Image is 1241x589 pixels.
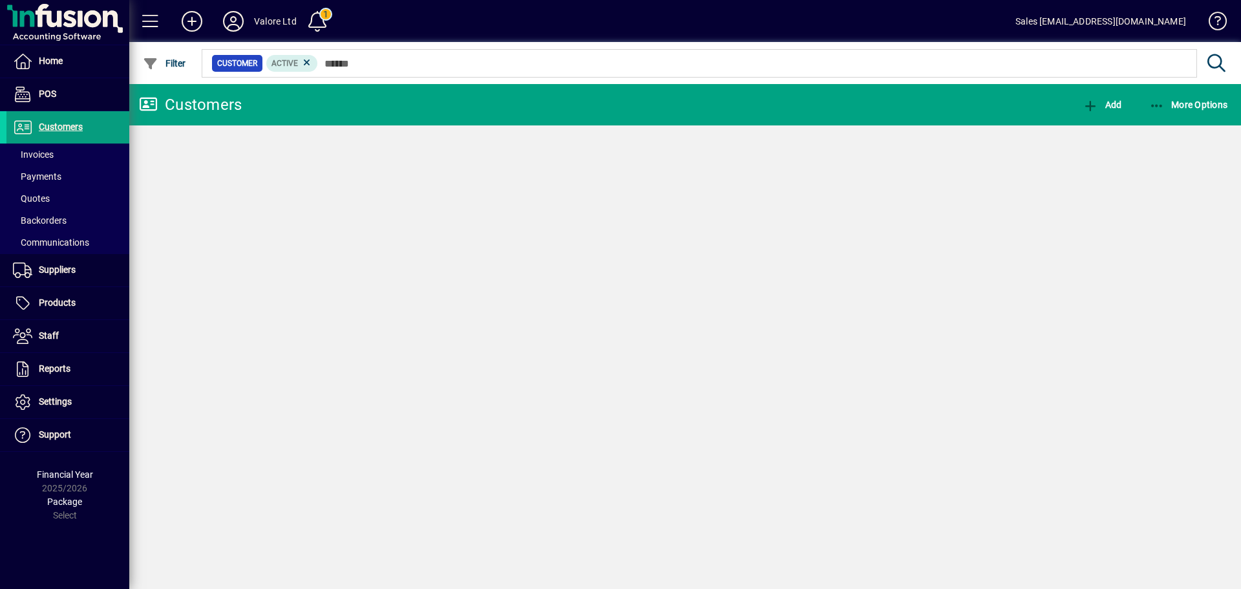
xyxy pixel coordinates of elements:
[39,56,63,66] span: Home
[39,429,71,440] span: Support
[47,497,82,507] span: Package
[6,78,129,111] a: POS
[13,171,61,182] span: Payments
[6,287,129,319] a: Products
[1079,93,1125,116] button: Add
[37,469,93,480] span: Financial Year
[39,264,76,275] span: Suppliers
[39,396,72,407] span: Settings
[39,363,70,374] span: Reports
[6,144,129,166] a: Invoices
[1083,100,1121,110] span: Add
[13,193,50,204] span: Quotes
[6,45,129,78] a: Home
[139,94,242,115] div: Customers
[6,187,129,209] a: Quotes
[6,254,129,286] a: Suppliers
[271,59,298,68] span: Active
[217,57,257,70] span: Customer
[39,330,59,341] span: Staff
[254,11,297,32] div: Valore Ltd
[13,215,67,226] span: Backorders
[1149,100,1228,110] span: More Options
[6,353,129,385] a: Reports
[6,386,129,418] a: Settings
[213,10,254,33] button: Profile
[266,55,318,72] mat-chip: Activation Status: Active
[171,10,213,33] button: Add
[13,149,54,160] span: Invoices
[140,52,189,75] button: Filter
[1015,11,1186,32] div: Sales [EMAIL_ADDRESS][DOMAIN_NAME]
[6,320,129,352] a: Staff
[6,419,129,451] a: Support
[143,58,186,69] span: Filter
[1199,3,1225,45] a: Knowledge Base
[6,166,129,187] a: Payments
[6,209,129,231] a: Backorders
[39,89,56,99] span: POS
[39,122,83,132] span: Customers
[13,237,89,248] span: Communications
[6,231,129,253] a: Communications
[39,297,76,308] span: Products
[1146,93,1231,116] button: More Options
